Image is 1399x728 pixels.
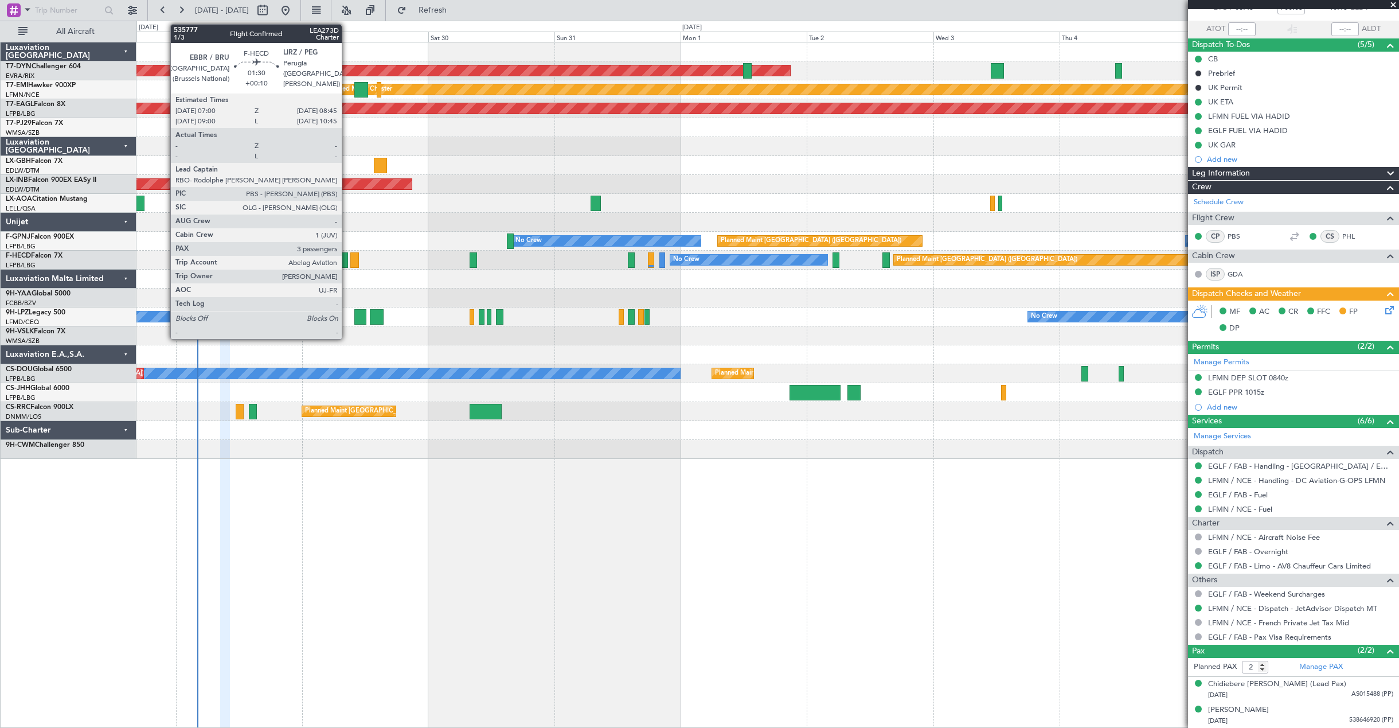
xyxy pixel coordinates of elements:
[681,32,807,42] div: Mon 1
[1208,589,1325,599] a: EGLF / FAB - Weekend Surcharges
[1351,690,1393,699] span: AS015488 (PP)
[6,204,36,213] a: LELL/QSA
[1206,24,1225,35] span: ATOT
[1358,644,1374,656] span: (2/2)
[6,366,72,373] a: CS-DOUGlobal 6500
[1362,24,1381,35] span: ALDT
[1208,476,1385,485] a: LFMN / NCE - Handling - DC Aviation-G-OPS LFMN
[6,328,65,335] a: 9H-VSLKFalcon 7X
[1208,461,1393,471] a: EGLF / FAB - Handling - [GEOGRAPHIC_DATA] / EGLF / FAB
[721,232,901,250] div: Planned Maint [GEOGRAPHIC_DATA] ([GEOGRAPHIC_DATA])
[897,251,1077,268] div: Planned Maint [GEOGRAPHIC_DATA] ([GEOGRAPHIC_DATA])
[30,28,121,36] span: All Aircraft
[6,404,30,411] span: CS-RRC
[6,337,40,345] a: WMSA/SZB
[6,120,32,127] span: T7-PJ29
[6,290,32,297] span: 9H-YAA
[1192,645,1205,658] span: Pax
[6,110,36,118] a: LFPB/LBG
[392,1,460,20] button: Refresh
[6,91,40,99] a: LFMN/NCE
[1208,561,1371,571] a: EGLF / FAB - Limo - AV8 Chauffeur Cars Limited
[1229,323,1240,334] span: DP
[6,252,62,259] a: F-HECDFalcon 7X
[1208,532,1320,542] a: LFMN / NCE - Aircraft Noise Fee
[6,385,30,392] span: CS-JHH
[6,328,34,335] span: 9H-VSLK
[1228,231,1253,242] a: PBS
[6,101,65,108] a: T7-EAGLFalcon 8X
[1228,269,1253,279] a: GDA
[1206,230,1225,243] div: CP
[6,442,84,449] a: 9H-CWMChallenger 850
[715,365,896,382] div: Planned Maint [GEOGRAPHIC_DATA] ([GEOGRAPHIC_DATA])
[554,32,681,42] div: Sun 31
[1342,231,1368,242] a: PHL
[1192,446,1224,459] span: Dispatch
[1192,341,1219,354] span: Permits
[1208,373,1288,383] div: LFMN DEP SLOT 0840z
[1194,197,1244,208] a: Schedule Crew
[1208,504,1272,514] a: LFMN / NCE - Fuel
[6,196,88,203] a: LX-AOACitation Mustang
[1208,68,1235,78] div: Prebrief
[6,385,69,392] a: CS-JHHGlobal 6000
[933,32,1060,42] div: Wed 3
[1259,306,1269,318] span: AC
[6,252,31,259] span: F-HECD
[1208,83,1242,92] div: UK Permit
[1208,126,1288,135] div: EGLF FUEL VIA HADID
[1208,97,1233,107] div: UK ETA
[1192,574,1217,587] span: Others
[1207,154,1393,164] div: Add new
[1192,287,1301,301] span: Dispatch Checks and Weather
[1186,32,1312,42] div: Fri 5
[1358,340,1374,352] span: (2/2)
[1208,618,1349,628] a: LFMN / NCE - French Private Jet Tax Mid
[1208,691,1228,699] span: [DATE]
[1299,661,1343,673] a: Manage PAX
[1288,306,1298,318] span: CR
[1194,357,1249,368] a: Manage Permits
[6,318,39,326] a: LFMD/CEQ
[6,309,29,316] span: 9H-LPZ
[6,404,73,411] a: CS-RRCFalcon 900LX
[1208,490,1268,500] a: EGLF / FAB - Fuel
[515,232,542,250] div: No Crew
[428,32,554,42] div: Sat 30
[6,233,30,240] span: F-GPNJ
[1320,230,1339,243] div: CS
[1208,547,1288,556] a: EGLF / FAB - Overnight
[6,129,40,137] a: WMSA/SZB
[1317,306,1330,318] span: FFC
[6,177,28,184] span: LX-INB
[1192,517,1220,530] span: Charter
[6,101,34,108] span: T7-EAGL
[1192,181,1212,194] span: Crew
[1192,212,1234,225] span: Flight Crew
[1208,679,1346,690] div: Chidiebere [PERSON_NAME] (Lead Pax)
[195,5,249,15] span: [DATE] - [DATE]
[1208,54,1218,64] div: CB
[6,375,36,383] a: LFPB/LBG
[1206,268,1225,281] div: ISP
[6,299,36,307] a: FCBB/BZV
[1358,415,1374,427] span: (6/6)
[6,233,74,240] a: F-GPNJFalcon 900EX
[6,63,81,70] a: T7-DYNChallenger 604
[1192,415,1222,428] span: Services
[409,6,457,14] span: Refresh
[1192,167,1250,180] span: Leg Information
[1349,715,1393,725] span: 538646920 (PP)
[1228,22,1256,36] input: --:--
[6,261,36,270] a: LFPB/LBG
[6,158,31,165] span: LX-GBH
[6,290,71,297] a: 9H-YAAGlobal 5000
[139,23,158,33] div: [DATE]
[807,32,933,42] div: Tue 2
[6,442,35,449] span: 9H-CWM
[302,32,428,42] div: Fri 29
[305,403,486,420] div: Planned Maint [GEOGRAPHIC_DATA] ([GEOGRAPHIC_DATA])
[1229,306,1240,318] span: MF
[6,120,63,127] a: T7-PJ29Falcon 7X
